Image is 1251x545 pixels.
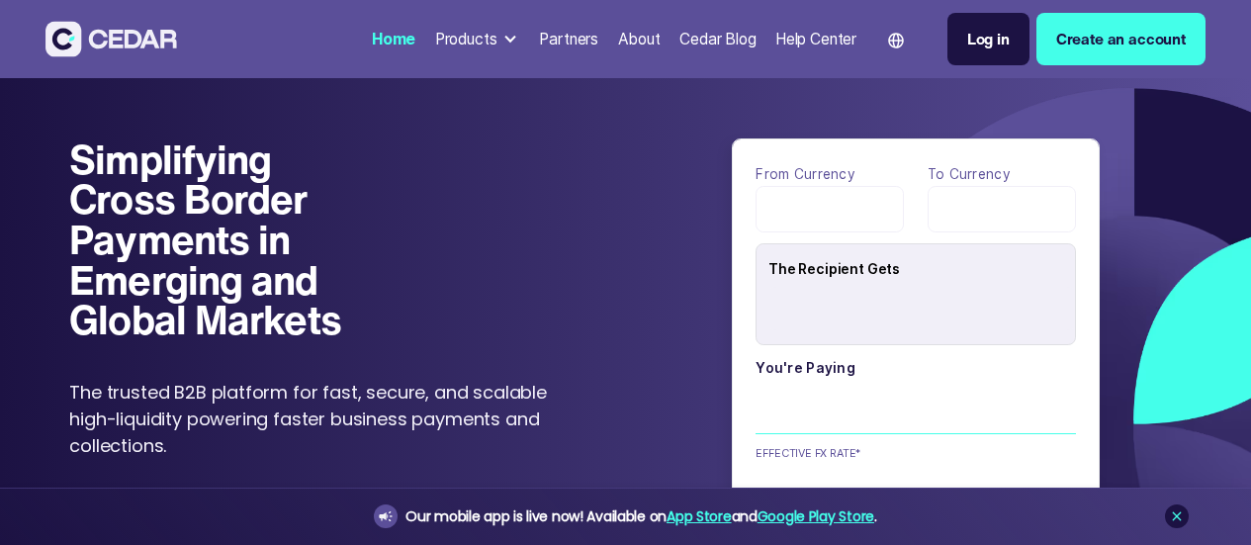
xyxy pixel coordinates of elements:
[372,28,415,50] div: Home
[756,162,1075,539] form: payField
[758,506,874,526] a: Google Play Store
[539,28,598,50] div: Partners
[947,13,1029,65] a: Log in
[671,18,763,60] a: Cedar Blog
[775,28,856,50] div: Help Center
[967,28,1010,50] div: Log in
[767,18,864,60] a: Help Center
[427,20,528,58] div: Products
[435,28,497,50] div: Products
[532,18,606,60] a: Partners
[1036,13,1206,65] a: Create an account
[667,506,731,526] a: App Store
[364,18,423,60] a: Home
[69,139,371,340] h1: Simplifying Cross Border Payments in Emerging and Global Markets
[756,445,864,461] div: EFFECTIVE FX RATE*
[405,504,876,529] div: Our mobile app is live now! Available on and .
[679,28,756,50] div: Cedar Blog
[378,508,394,524] img: announcement
[768,250,1075,287] div: The Recipient Gets
[69,379,573,459] p: The trusted B2B platform for fast, secure, and scalable high-liquidity powering faster business p...
[618,28,661,50] div: About
[610,18,669,60] a: About
[756,162,904,186] label: From currency
[756,356,1075,380] label: You're paying
[928,162,1076,186] label: To currency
